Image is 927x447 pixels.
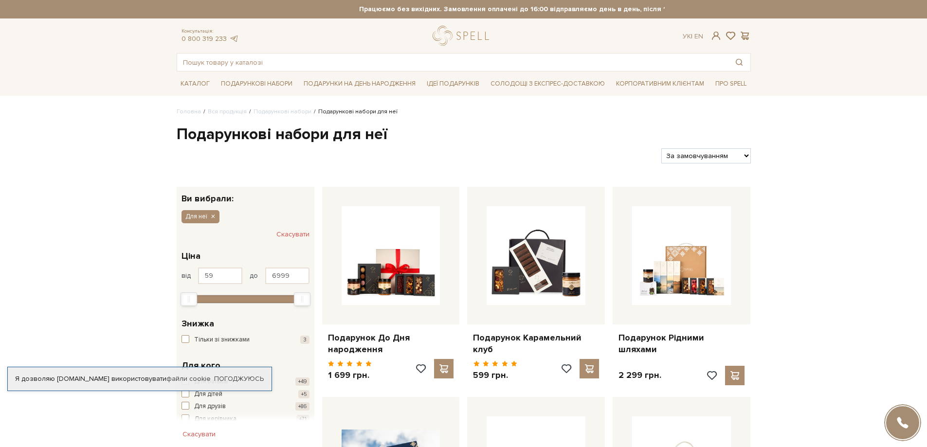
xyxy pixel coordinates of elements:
[711,76,750,91] span: Про Spell
[295,377,309,386] span: +49
[182,414,309,424] button: Для керівника +71
[298,390,309,398] span: +5
[683,32,703,41] div: Ук
[612,75,708,92] a: Корпоративним клієнтам
[473,332,599,355] a: Подарунок Карамельний клуб
[254,108,311,115] a: Подарункові набори
[194,390,222,399] span: Для дітей
[182,335,309,345] button: Тільки зі знижками 3
[214,375,264,383] a: Погоджуюсь
[263,5,837,14] strong: Працюємо без вихідних. Замовлення оплачені до 16:00 відправляємо день в день, після 16:00 - насту...
[296,415,309,423] span: +71
[182,390,309,399] button: Для дітей +5
[182,250,200,263] span: Ціна
[328,332,454,355] a: Подарунок До Дня народження
[177,187,314,203] div: Ви вибрали:
[473,370,517,381] p: 599 грн.
[177,54,728,71] input: Пошук товару у каталозі
[311,107,398,116] li: Подарункові набори для неї
[182,402,309,411] button: Для друзів +86
[177,427,221,442] button: Скасувати
[182,35,227,43] a: 0 800 319 233
[194,414,236,424] span: Для керівника
[166,375,211,383] a: файли cookie
[300,76,419,91] span: Подарунки на День народження
[177,76,214,91] span: Каталог
[487,75,609,92] a: Солодощі з експрес-доставкою
[618,332,745,355] a: Подарунок Рідними шляхами
[423,76,483,91] span: Ідеї подарунків
[618,370,661,381] p: 2 299 грн.
[194,335,250,345] span: Тільки зі знижками
[300,336,309,344] span: 3
[433,26,493,46] a: logo
[728,54,750,71] button: Пошук товару у каталозі
[694,32,703,40] a: En
[294,292,310,306] div: Max
[229,35,239,43] a: telegram
[181,292,197,306] div: Min
[177,125,751,145] h1: Подарункові набори для неї
[182,28,239,35] span: Консультація:
[182,271,191,280] span: від
[265,268,309,284] input: Ціна
[198,268,242,284] input: Ціна
[250,271,258,280] span: до
[182,317,214,330] span: Знижка
[208,108,247,115] a: Вся продукція
[185,212,207,221] span: Для неї
[691,32,692,40] span: |
[177,108,201,115] a: Головна
[182,359,220,372] span: Для кого
[328,370,372,381] p: 1 699 грн.
[182,210,219,223] button: Для неї
[295,402,309,411] span: +86
[276,227,309,242] button: Скасувати
[217,76,296,91] span: Подарункові набори
[194,402,226,411] span: Для друзів
[8,375,272,383] div: Я дозволяю [DOMAIN_NAME] використовувати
